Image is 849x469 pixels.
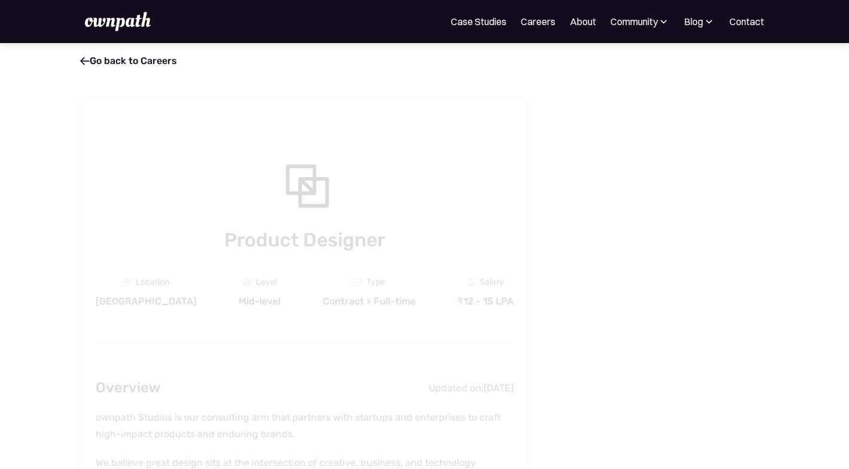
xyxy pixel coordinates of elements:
[451,14,506,29] a: Case Studies
[367,278,385,287] div: Type
[256,278,277,287] div: Level
[684,14,703,29] div: Blog
[570,14,596,29] a: About
[729,14,764,29] a: Contact
[457,296,514,307] div: ₹12 - 15 LPA
[80,55,90,67] span: 
[96,296,197,307] div: [GEOGRAPHIC_DATA]
[610,14,670,29] div: Community
[429,382,484,394] div: Updated on:
[480,278,504,287] div: Salary
[610,14,658,29] div: Community
[96,376,161,400] h2: Overview
[243,278,251,287] img: Graph Icon - Job Board X Webflow Template
[484,382,514,394] div: [DATE]
[96,226,514,254] h1: Product Designer
[96,409,514,443] p: ownpath Studios is our consulting arm that partners with startups and enterprises to craft high-i...
[323,296,416,307] div: Contract > Full-time
[466,278,475,287] img: Money Icon - Job Board X Webflow Template
[353,278,362,287] img: Clock Icon - Job Board X Webflow Template
[684,14,715,29] div: Blog
[136,278,169,287] div: Location
[239,296,280,307] div: Mid-level
[80,55,177,66] a: Go back to Careers
[521,14,555,29] a: Careers
[123,278,131,287] img: Location Icon - Job Board X Webflow Template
